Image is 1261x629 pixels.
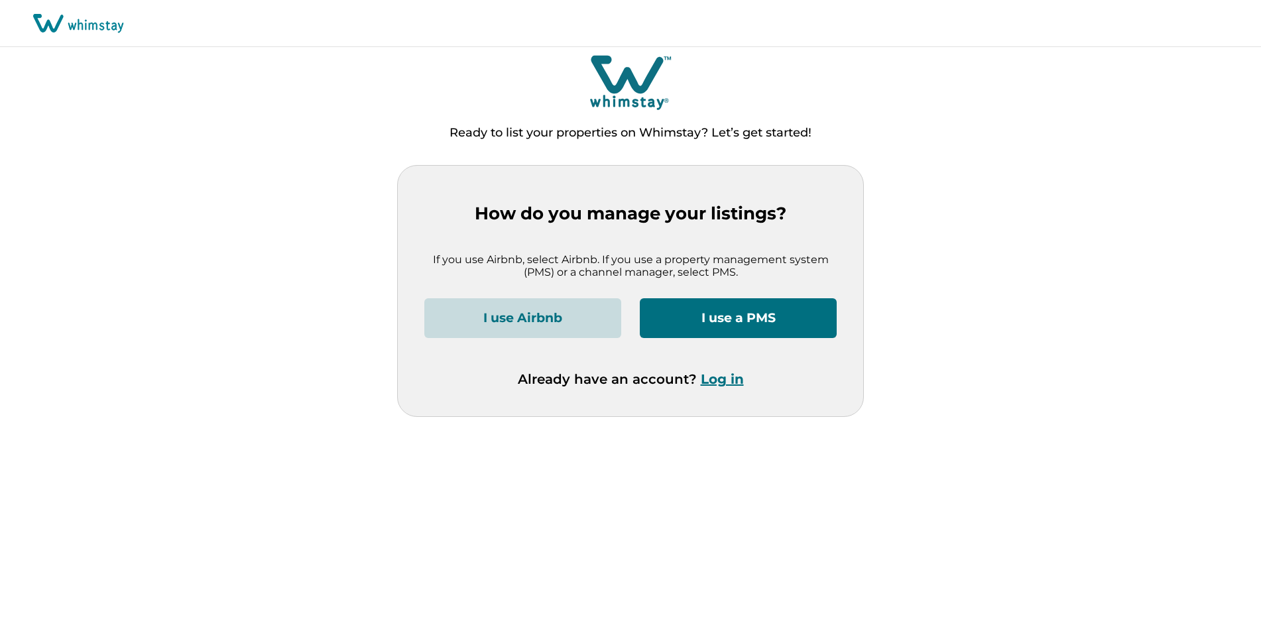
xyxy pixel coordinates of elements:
[640,298,837,338] button: I use a PMS
[424,298,621,338] button: I use Airbnb
[424,203,837,224] p: How do you manage your listings?
[424,253,837,279] p: If you use Airbnb, select Airbnb. If you use a property management system (PMS) or a channel mana...
[450,127,811,140] p: Ready to list your properties on Whimstay? Let’s get started!
[701,371,744,387] button: Log in
[518,371,744,387] p: Already have an account?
